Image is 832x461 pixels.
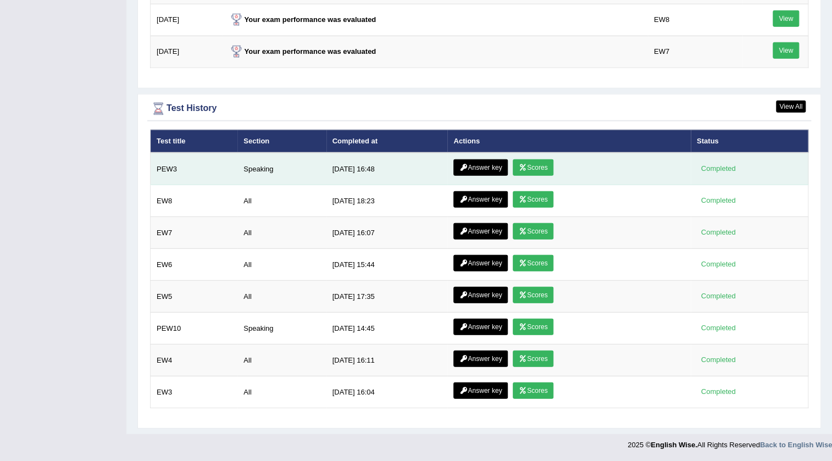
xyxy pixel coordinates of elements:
[151,376,238,408] td: EW3
[150,101,808,117] div: Test History
[151,4,222,36] td: [DATE]
[151,281,238,313] td: EW5
[326,185,448,217] td: [DATE] 18:23
[237,217,326,249] td: All
[697,227,740,238] div: Completed
[228,47,376,55] strong: Your exam performance was evaluated
[151,217,238,249] td: EW7
[326,249,448,281] td: [DATE] 15:44
[237,345,326,376] td: All
[773,10,799,27] a: View
[513,382,553,399] a: Scores
[513,287,553,303] a: Scores
[628,434,832,450] div: 2025 © All Rights Reserved
[697,163,740,175] div: Completed
[697,259,740,270] div: Completed
[237,313,326,345] td: Speaking
[151,249,238,281] td: EW6
[773,42,799,59] a: View
[651,441,697,449] strong: English Wise.
[513,159,553,176] a: Scores
[326,313,448,345] td: [DATE] 14:45
[453,159,508,176] a: Answer key
[237,281,326,313] td: All
[326,217,448,249] td: [DATE] 16:07
[151,153,238,185] td: PEW3
[691,130,808,153] th: Status
[151,185,238,217] td: EW8
[697,354,740,366] div: Completed
[453,382,508,399] a: Answer key
[697,386,740,398] div: Completed
[453,287,508,303] a: Answer key
[697,291,740,302] div: Completed
[151,345,238,376] td: EW4
[648,4,742,36] td: EW8
[237,376,326,408] td: All
[237,249,326,281] td: All
[453,223,508,240] a: Answer key
[453,319,508,335] a: Answer key
[513,191,553,208] a: Scores
[453,351,508,367] a: Answer key
[447,130,690,153] th: Actions
[760,441,832,449] a: Back to English Wise
[326,130,448,153] th: Completed at
[151,130,238,153] th: Test title
[513,351,553,367] a: Scores
[697,323,740,334] div: Completed
[513,223,553,240] a: Scores
[513,255,553,271] a: Scores
[776,101,806,113] a: View All
[453,255,508,271] a: Answer key
[237,153,326,185] td: Speaking
[326,345,448,376] td: [DATE] 16:11
[151,36,222,68] td: [DATE]
[326,376,448,408] td: [DATE] 16:04
[151,313,238,345] td: PEW10
[237,130,326,153] th: Section
[326,281,448,313] td: [DATE] 17:35
[237,185,326,217] td: All
[697,195,740,207] div: Completed
[228,15,376,24] strong: Your exam performance was evaluated
[326,153,448,185] td: [DATE] 16:48
[648,36,742,68] td: EW7
[453,191,508,208] a: Answer key
[513,319,553,335] a: Scores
